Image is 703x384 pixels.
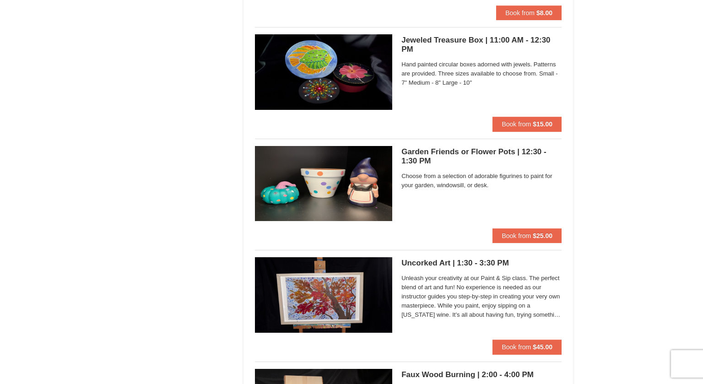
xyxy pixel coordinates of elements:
strong: $45.00 [533,343,552,351]
h5: Garden Friends or Flower Pots | 12:30 - 1:30 PM [401,147,562,166]
button: Book from $25.00 [492,228,562,243]
button: Book from $15.00 [492,117,562,131]
strong: $15.00 [533,120,552,128]
span: Book from [505,9,535,16]
img: 6619869-1604-7295e9ee.jpg [255,34,392,109]
span: Hand painted circular boxes adorned with jewels. Patterns are provided. Three sizes available to ... [401,60,562,87]
button: Book from $45.00 [492,340,562,354]
img: 6619869-1734-2c71af4d.jpg [255,257,392,332]
span: Book from [502,232,531,239]
strong: $8.00 [536,9,552,16]
strong: $25.00 [533,232,552,239]
span: Book from [502,120,531,128]
span: Unleash your creativity at our Paint & Sip class. The perfect blend of art and fun! No experience... [401,274,562,319]
img: 6619869-1481-624a2ad1.jpg [255,146,392,221]
span: Choose from a selection of adorable figurines to paint for your garden, windowsill, or desk. [401,172,562,190]
span: Book from [502,343,531,351]
h5: Jeweled Treasure Box | 11:00 AM - 12:30 PM [401,36,562,54]
button: Book from $8.00 [496,5,562,20]
h5: Uncorked Art | 1:30 - 3:30 PM [401,259,562,268]
h5: Faux Wood Burning | 2:00 - 4:00 PM [401,370,562,379]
